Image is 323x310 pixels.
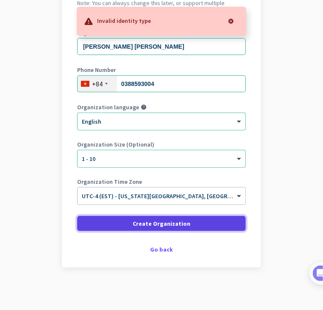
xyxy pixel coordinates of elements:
label: Organization Time Zone [77,179,246,185]
p: Invalid identity type [97,16,151,25]
label: Organization Name [77,30,246,36]
div: Go back [77,246,246,252]
input: What is the name of your organization? [77,38,246,55]
span: Create Organization [133,219,190,228]
div: +84 [92,80,103,88]
label: Organization Size (Optional) [77,141,246,147]
label: Phone Number [77,67,246,73]
i: help [141,104,147,110]
label: Organization language [77,104,139,110]
input: 210 1234 567 [77,75,246,92]
button: Create Organization [77,216,246,231]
